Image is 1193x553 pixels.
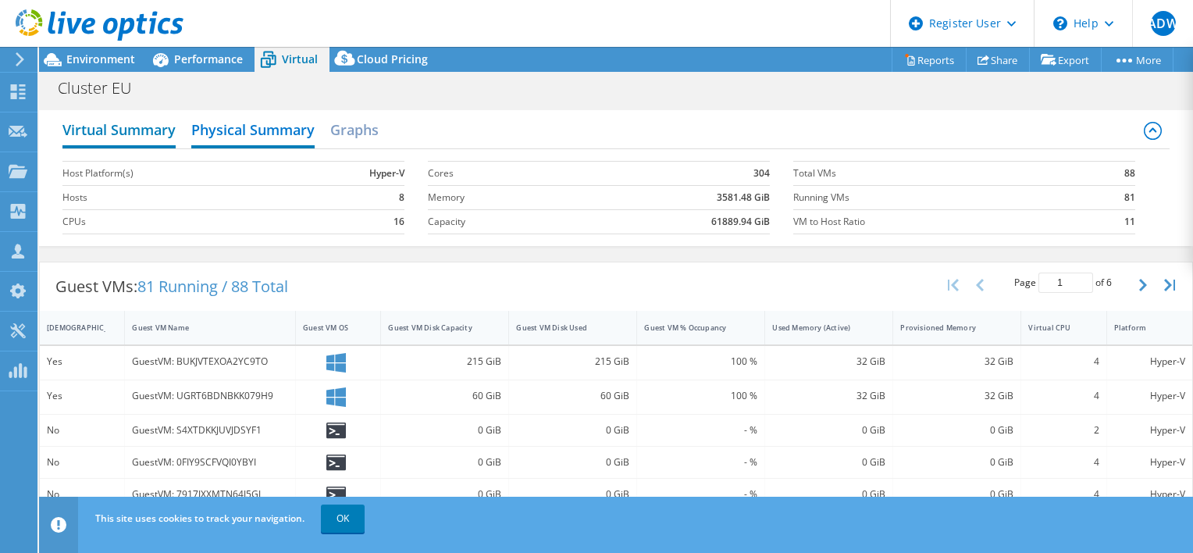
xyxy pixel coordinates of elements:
div: Guest VM % Occupancy [644,323,739,333]
div: 0 GiB [516,454,629,471]
span: Environment [66,52,135,66]
div: 60 GiB [516,387,629,405]
svg: \n [1053,16,1067,30]
b: 61889.94 GiB [711,214,770,230]
div: 32 GiB [900,353,1013,370]
label: VM to Host Ratio [793,214,1094,230]
b: 88 [1124,166,1135,181]
div: Guest VM OS [303,323,354,333]
div: GuestVM: 0FIY9SCFVQI0YBYI [132,454,288,471]
div: Hyper-V [1114,387,1185,405]
div: [DEMOGRAPHIC_DATA] [47,323,98,333]
b: 3581.48 GiB [717,190,770,205]
div: 4 [1028,353,1099,370]
b: 81 [1124,190,1135,205]
div: Guest VM Name [132,323,269,333]
b: 11 [1124,214,1135,230]
div: 100 % [644,353,757,370]
input: jump to page [1038,273,1093,293]
a: OK [321,505,365,533]
div: 0 GiB [772,454,885,471]
div: 4 [1028,486,1099,503]
div: 0 GiB [388,486,501,503]
div: Hyper-V [1114,422,1185,439]
div: GuestVM: 7917JXXMTN64J5GJ [132,486,288,503]
a: Share [966,48,1030,72]
div: 0 GiB [900,422,1013,439]
div: Provisioned Memory [900,323,995,333]
label: Capacity [428,214,577,230]
label: Running VMs [793,190,1094,205]
div: Guest VM Disk Used [516,323,611,333]
b: 304 [753,166,770,181]
div: Hyper-V [1114,353,1185,370]
label: Host Platform(s) [62,166,299,181]
div: GuestVM: UGRT6BDNBKK079H9 [132,387,288,405]
span: Performance [174,52,243,66]
div: 60 GiB [388,387,501,405]
div: 100 % [644,387,757,405]
label: Hosts [62,190,299,205]
div: 32 GiB [772,353,885,370]
label: Total VMs [793,166,1094,181]
div: - % [644,454,757,471]
div: No [47,486,117,503]
div: 0 GiB [516,486,629,503]
div: 4 [1028,387,1099,405]
h2: Virtual Summary [62,114,176,148]
a: Export [1029,48,1102,72]
div: - % [644,486,757,503]
h2: Graphs [330,114,379,145]
div: No [47,422,117,439]
div: 2 [1028,422,1099,439]
span: Cloud Pricing [357,52,428,66]
div: - % [644,422,757,439]
h1: Cluster EU [51,80,155,97]
b: 16 [394,214,404,230]
div: Hyper-V [1114,486,1185,503]
div: 0 GiB [772,422,885,439]
div: 0 GiB [772,486,885,503]
span: Virtual [282,52,318,66]
div: 0 GiB [388,422,501,439]
div: GuestVM: S4XTDKKJUVJDSYF1 [132,422,288,439]
a: Reports [892,48,967,72]
label: Memory [428,190,577,205]
label: Cores [428,166,577,181]
b: Hyper-V [369,166,404,181]
div: Guest VM Disk Capacity [388,323,483,333]
div: 4 [1028,454,1099,471]
span: Page of [1014,273,1112,293]
div: 215 GiB [516,353,629,370]
div: 32 GiB [900,387,1013,405]
div: Used Memory (Active) [772,323,867,333]
div: No [47,454,117,471]
a: More [1101,48,1173,72]
div: Platform [1114,323,1166,333]
span: 81 Running / 88 Total [137,276,288,297]
div: 0 GiB [900,454,1013,471]
span: 6 [1106,276,1112,289]
div: Virtual CPU [1028,323,1080,333]
div: Guest VMs: [40,262,304,311]
label: CPUs [62,214,299,230]
span: ADW [1151,11,1176,36]
div: GuestVM: BUKJVTEXOA2YC9TO [132,353,288,370]
div: 0 GiB [516,422,629,439]
b: 8 [399,190,404,205]
div: 215 GiB [388,353,501,370]
div: 0 GiB [900,486,1013,503]
div: 0 GiB [388,454,501,471]
div: Yes [47,353,117,370]
div: Hyper-V [1114,454,1185,471]
div: Yes [47,387,117,405]
span: This site uses cookies to track your navigation. [95,512,304,525]
h2: Physical Summary [191,114,315,148]
div: 32 GiB [772,387,885,405]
